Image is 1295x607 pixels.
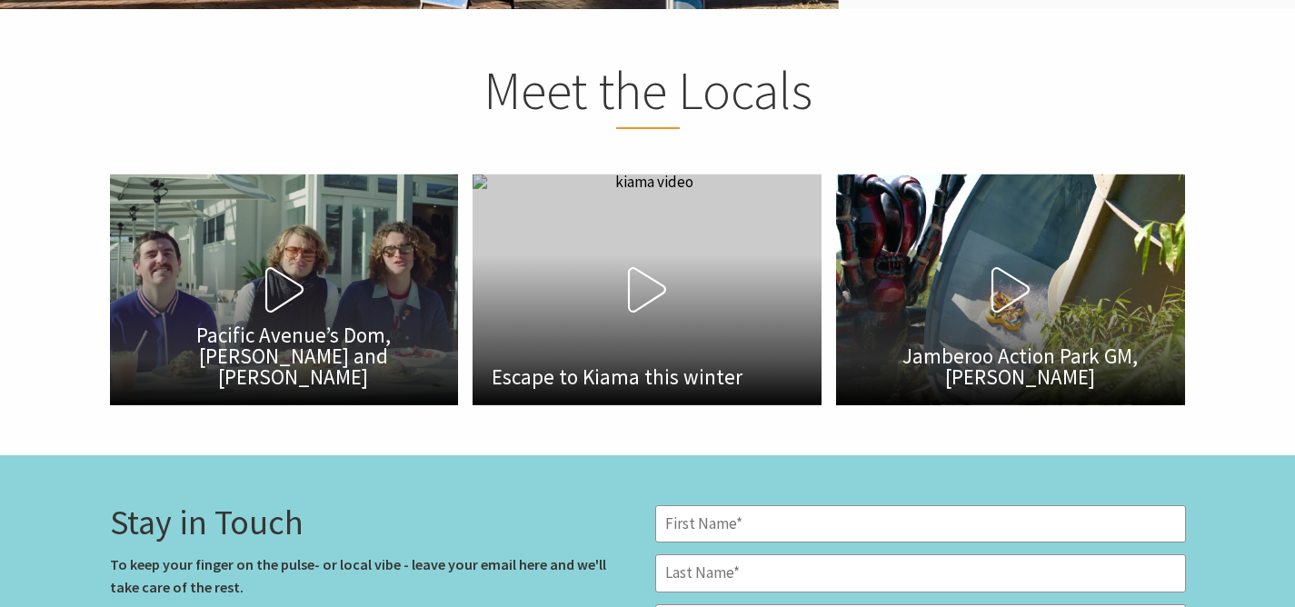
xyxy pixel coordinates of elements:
h2: Meet the Locals [292,59,1004,130]
button: Pacific Avenue’s Dom, [PERSON_NAME] and [PERSON_NAME] [110,174,459,404]
button: Escape to Kiama this winter [473,174,822,404]
h3: Stay in Touch [110,505,641,540]
input: Last Name* [655,554,1186,592]
p: To keep your finger on the pulse- or local vibe - leave your email here and we'll take care of th... [110,553,641,600]
input: First Name* [655,505,1186,543]
span: Pacific Avenue’s Dom, [PERSON_NAME] and [PERSON_NAME] [128,324,459,387]
span: Escape to Kiama this winter [492,366,742,387]
span: Jamberoo Action Park GM, [PERSON_NAME] [854,345,1185,387]
button: Jamberoo Action Park GM, [PERSON_NAME] [836,174,1185,404]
